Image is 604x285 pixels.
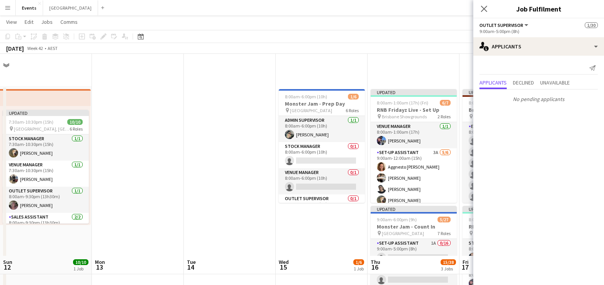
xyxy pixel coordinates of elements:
h3: Brisbane Roar FC [463,106,549,113]
div: 9:00am-5:00pm (8h) [479,28,598,34]
span: 15/38 [441,259,456,265]
app-card-role: Staffing Manager1/18:00am-1:00am (17h)Leearna Patricks [463,239,549,265]
app-card-role: Admin Supervisor1/18:00am-6:00pm (10h)[PERSON_NAME] [279,116,365,142]
span: Thu [371,258,380,265]
span: 8:00am-10:30pm (14h30m) [469,100,522,106]
a: Edit [22,17,37,27]
div: 1 Job [73,266,88,272]
app-card-role: Venue Manager1/17:30am-10:30pm (15h)[PERSON_NAME] [3,161,89,187]
app-card-role: Expression Of Interest (EOI)4A0/68:00am-4:00pm (8h) [463,122,549,204]
app-card-role: Venue Manager1/18:00am-1:00am (17h)[PERSON_NAME] [371,122,457,148]
span: 2 Roles [438,114,451,119]
app-job-card: 8:00am-6:00pm (10h)1/6Monster Jam - Prep Day [GEOGRAPHIC_DATA]6 RolesAdmin Supervisor1/18:00am-6:... [279,89,365,203]
div: Updated [371,206,457,212]
span: Jobs [41,18,53,25]
div: 1 Job [354,266,364,272]
app-card-role: Sales Assistant2/28:00am-9:30pm (13h30m) [3,213,89,250]
span: Unavailable [540,80,570,85]
span: 16 [369,263,380,272]
app-card-role: Stock Manager0/18:00am-6:00pm (10h) [279,142,365,168]
span: 1/30 [585,22,598,28]
div: [DATE] [6,45,24,52]
app-card-role: Stock Manager1/17:30am-10:30pm (15h)[PERSON_NAME] [3,134,89,161]
app-card-role: Set-up Assistant3A5/69:00am-12:00am (15h)Aggnesto [PERSON_NAME][PERSON_NAME][PERSON_NAME][PERSON_... [371,148,457,230]
div: Updated [463,206,549,212]
app-job-card: Updated7:30am-10:30pm (15h)10/10 [GEOGRAPHIC_DATA], [GEOGRAPHIC_DATA]6 RolesStock Manager1/17:30a... [3,110,89,224]
span: 9:00am-6:00pm (9h) [377,217,417,222]
span: 14 [186,263,196,272]
span: Fri [463,258,469,265]
span: Applicants [479,80,507,85]
div: 3 Jobs [441,266,456,272]
h3: Monster Jam - Prep Day [279,100,365,107]
a: Jobs [38,17,56,27]
span: [GEOGRAPHIC_DATA], [GEOGRAPHIC_DATA] [14,126,70,132]
span: Sun [3,258,12,265]
span: 7 Roles [438,230,451,236]
div: Updated [463,89,549,95]
span: 6/7 [440,100,451,106]
span: 8:00am-1:00am (17h) (Fri) [377,100,428,106]
span: 10/10 [73,259,88,265]
app-card-role: Outlet Supervisor0/111:00am-6:00pm (7h) [279,194,365,220]
span: Brisbane Showgrounds [382,114,427,119]
span: Comms [60,18,78,25]
h3: Job Fulfilment [473,4,604,14]
app-job-card: Updated8:00am-10:30pm (14h30m)2/12Brisbane Roar FC [GEOGRAPHIC_DATA]5 RolesExpression Of Interest... [463,89,549,203]
span: 8:00am-6:00pm (10h) [285,94,327,99]
span: 7:30am-10:30pm (15h) [9,119,53,125]
span: Mon [95,258,105,265]
span: 6 Roles [70,126,83,132]
span: Week 42 [25,45,45,51]
h3: RNB Fridayz Live - Set Up [371,106,457,113]
button: [GEOGRAPHIC_DATA] [43,0,98,15]
span: 10/10 [67,119,83,125]
span: 8:00am-1:00am (17h) (Sat) [469,217,522,222]
span: 13 [94,263,105,272]
div: Applicants [473,37,604,56]
div: AEST [48,45,58,51]
span: 15 [278,263,289,272]
div: Updated [3,110,89,116]
a: View [3,17,20,27]
span: 1/6 [348,94,359,99]
button: Outlet Supervisor [479,22,529,28]
div: Updated [371,89,457,95]
h3: Monster Jam - Count In [371,223,457,230]
h3: RNB Fridayz Live [463,223,549,230]
app-job-card: Updated8:00am-1:00am (17h) (Fri)6/7RNB Fridayz Live - Set Up Brisbane Showgrounds2 RolesVenue Man... [371,89,457,203]
span: Outlet Supervisor [479,22,523,28]
span: 6 Roles [346,108,359,113]
span: 1/6 [353,259,364,265]
span: Wed [279,258,289,265]
span: Declined [513,80,534,85]
span: Edit [25,18,33,25]
span: View [6,18,17,25]
span: [GEOGRAPHIC_DATA] [290,108,332,113]
app-card-role: Outlet Supervisor1/18:00am-9:30pm (13h30m)[PERSON_NAME] [3,187,89,213]
span: 17 [461,263,469,272]
span: 5/27 [438,217,451,222]
p: No pending applicants [473,93,604,106]
span: [GEOGRAPHIC_DATA] [382,230,424,236]
app-card-role: Venue Manager0/18:00am-6:00pm (10h) [279,168,365,194]
span: Tue [187,258,196,265]
span: 12 [2,263,12,272]
a: Comms [57,17,81,27]
button: Events [16,0,43,15]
